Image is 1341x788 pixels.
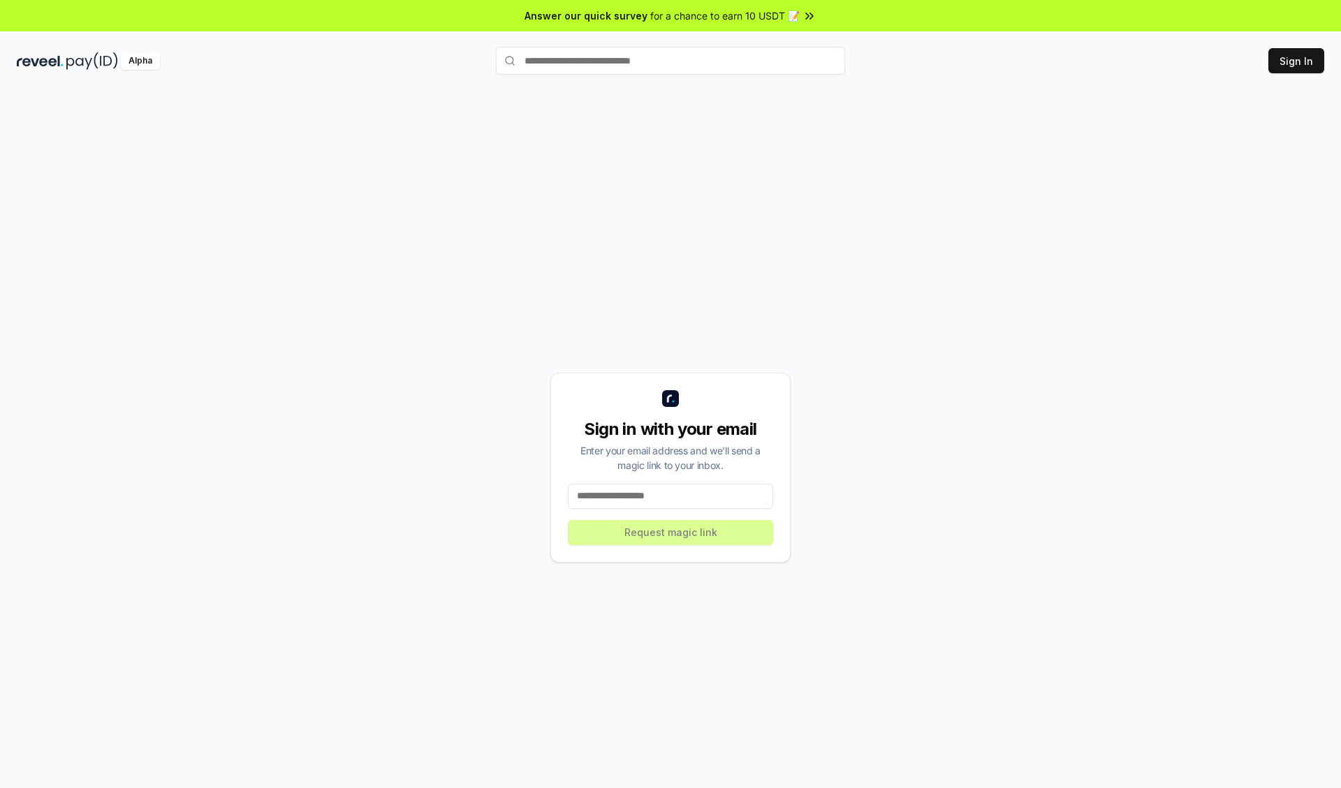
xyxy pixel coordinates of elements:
div: Enter your email address and we’ll send a magic link to your inbox. [568,443,773,473]
div: Sign in with your email [568,418,773,440]
div: Alpha [121,52,160,70]
span: Answer our quick survey [525,8,647,23]
img: pay_id [66,52,118,70]
img: reveel_dark [17,52,64,70]
span: for a chance to earn 10 USDT 📝 [650,8,800,23]
img: logo_small [662,390,679,407]
button: Sign In [1268,48,1324,73]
